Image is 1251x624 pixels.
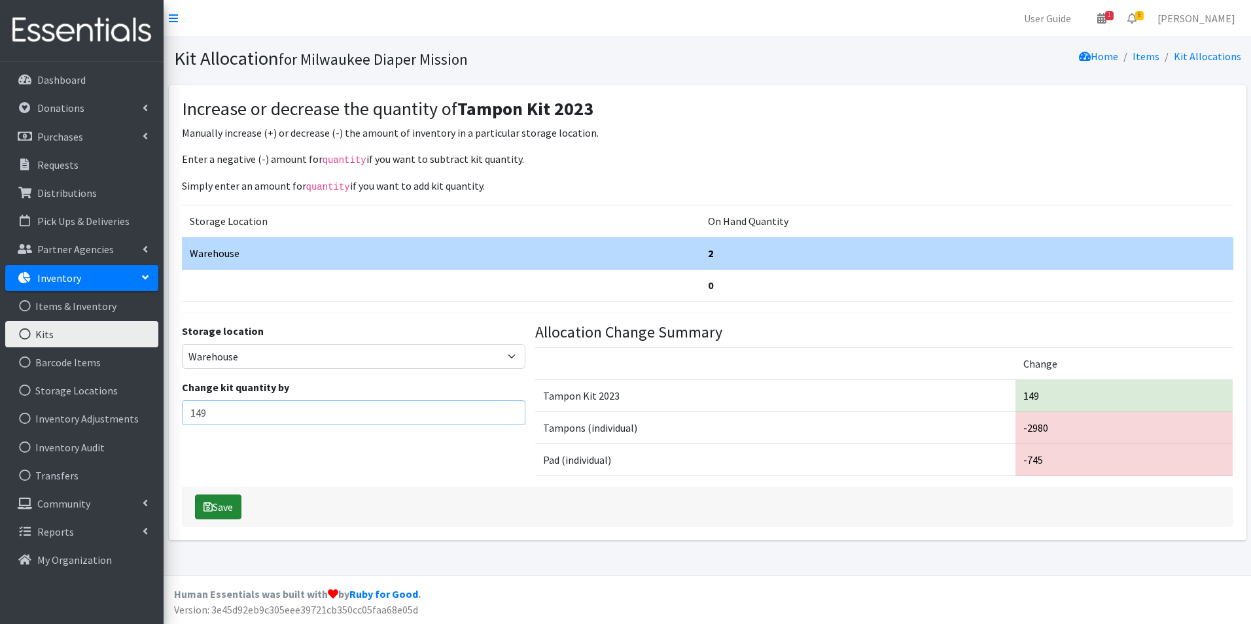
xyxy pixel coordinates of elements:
h4: Allocation Change Summary [535,323,1233,342]
span: 8 [1135,11,1144,20]
span: Version: 3e45d92eb9c305eee39721cb350cc05faa68e05d [174,603,418,616]
p: Requests [37,158,79,171]
td: Pad (individual) [535,443,1015,476]
td: Warehouse [182,237,700,269]
label: Change kit quantity by [182,379,289,395]
p: Simply enter an amount for if you want to add kit quantity. [182,178,1233,194]
a: Inventory Audit [5,434,158,460]
a: Inventory Adjustments [5,406,158,432]
a: Donations [5,95,158,121]
a: Dashboard [5,67,158,93]
p: Distributions [37,186,97,199]
td: Storage Location [182,205,700,237]
a: My Organization [5,547,158,573]
a: 8 [1117,5,1147,31]
p: My Organization [37,553,112,566]
td: On Hand Quantity [700,205,1233,237]
a: Distributions [5,180,158,206]
td: -2980 [1015,411,1233,443]
strong: Tampon Kit 2023 [457,97,593,120]
p: Pick Ups & Deliveries [37,215,130,228]
a: [PERSON_NAME] [1147,5,1246,31]
small: for Milwaukee Diaper Mission [279,50,468,69]
img: HumanEssentials [5,9,158,52]
td: -745 [1015,443,1233,476]
a: Community [5,491,158,517]
code: quantity [323,155,366,165]
a: Purchases [5,124,158,150]
p: Donations [37,101,84,114]
a: Inventory [5,265,158,291]
code: quantity [306,182,350,192]
h3: Increase or decrease the quantity of [182,98,1233,120]
h1: Kit Allocation [174,47,703,70]
strong: Human Essentials was built with by . [174,587,421,600]
a: Kits [5,321,158,347]
a: Ruby for Good [349,587,418,600]
p: Reports [37,525,74,538]
a: Barcode Items [5,349,158,375]
p: Inventory [37,271,81,285]
td: Tampon Kit 2023 [535,379,1015,411]
a: User Guide [1013,5,1082,31]
a: Storage Locations [5,377,158,404]
p: Partner Agencies [37,243,114,256]
span: 1 [1105,11,1114,20]
a: Transfers [5,462,158,489]
strong: 0 [708,279,713,292]
a: Items [1133,50,1159,63]
button: Save [195,494,241,519]
p: Dashboard [37,73,86,86]
p: Enter a negative (-) amount for if you want to subtract kit quantity. [182,151,1233,167]
td: 149 [1015,379,1233,411]
strong: 2 [708,247,713,260]
a: Items & Inventory [5,293,158,319]
a: Reports [5,519,158,545]
label: Storage location [182,323,264,339]
a: Kit Allocations [1174,50,1241,63]
td: Change [1015,347,1233,379]
p: Manually increase (+) or decrease (-) the amount of inventory in a particular storage location. [182,125,1233,141]
p: Community [37,497,90,510]
a: Requests [5,152,158,178]
td: Tampons (individual) [535,411,1015,443]
p: Purchases [37,130,83,143]
a: Home [1079,50,1118,63]
a: 1 [1087,5,1117,31]
a: Pick Ups & Deliveries [5,208,158,234]
a: Partner Agencies [5,236,158,262]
